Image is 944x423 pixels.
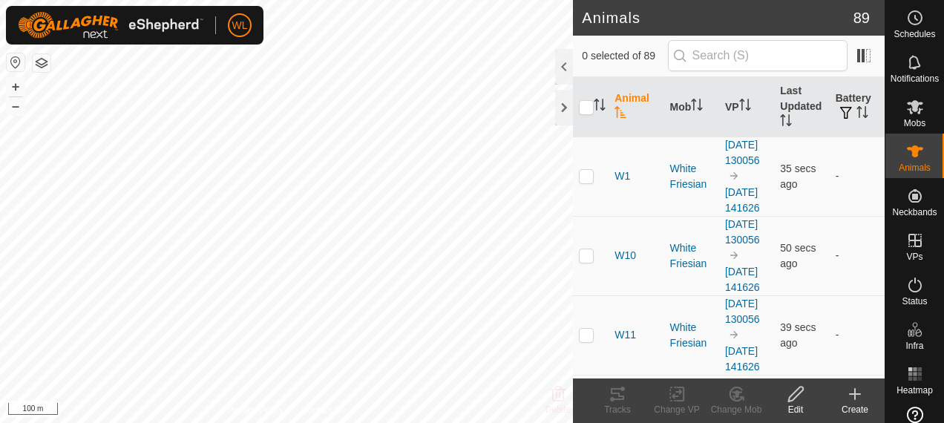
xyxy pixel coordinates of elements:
[725,186,760,214] a: [DATE] 141626
[719,77,774,137] th: VP
[7,97,24,115] button: –
[647,403,707,416] div: Change VP
[904,119,925,128] span: Mobs
[728,249,740,261] img: to
[614,248,636,263] span: W10
[905,341,923,350] span: Infra
[780,242,816,269] span: 2 Sept 2025, 2:18 pm
[594,101,606,113] p-sorticon: Activate to sort
[614,327,636,343] span: W11
[830,77,885,137] th: Battery
[670,320,713,351] div: White Friesian
[728,170,740,182] img: to
[739,101,751,113] p-sorticon: Activate to sort
[830,137,885,216] td: -
[780,321,816,349] span: 2 Sept 2025, 2:18 pm
[830,295,885,375] td: -
[670,240,713,272] div: White Friesian
[766,403,825,416] div: Edit
[609,77,663,137] th: Animal
[691,101,703,113] p-sorticon: Activate to sort
[582,48,667,64] span: 0 selected of 89
[906,252,922,261] span: VPs
[891,74,939,83] span: Notifications
[725,377,760,404] a: [DATE] 130056
[892,208,937,217] span: Neckbands
[33,54,50,72] button: Map Layers
[18,12,203,39] img: Gallagher Logo
[725,266,760,293] a: [DATE] 141626
[894,30,935,39] span: Schedules
[853,7,870,29] span: 89
[728,329,740,341] img: to
[725,139,760,166] a: [DATE] 130056
[780,163,816,190] span: 2 Sept 2025, 2:18 pm
[780,117,792,128] p-sorticon: Activate to sort
[725,345,760,373] a: [DATE] 141626
[664,77,719,137] th: Mob
[825,403,885,416] div: Create
[228,404,283,417] a: Privacy Policy
[902,297,927,306] span: Status
[7,53,24,71] button: Reset Map
[614,168,630,184] span: W1
[301,404,345,417] a: Contact Us
[725,218,760,246] a: [DATE] 130056
[774,77,829,137] th: Last Updated
[7,78,24,96] button: +
[588,403,647,416] div: Tracks
[668,40,848,71] input: Search (S)
[232,18,248,33] span: WL
[614,108,626,120] p-sorticon: Activate to sort
[830,216,885,295] td: -
[856,108,868,120] p-sorticon: Activate to sort
[707,403,766,416] div: Change Mob
[899,163,931,172] span: Animals
[670,161,713,192] div: White Friesian
[897,386,933,395] span: Heatmap
[725,298,760,325] a: [DATE] 130056
[582,9,853,27] h2: Animals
